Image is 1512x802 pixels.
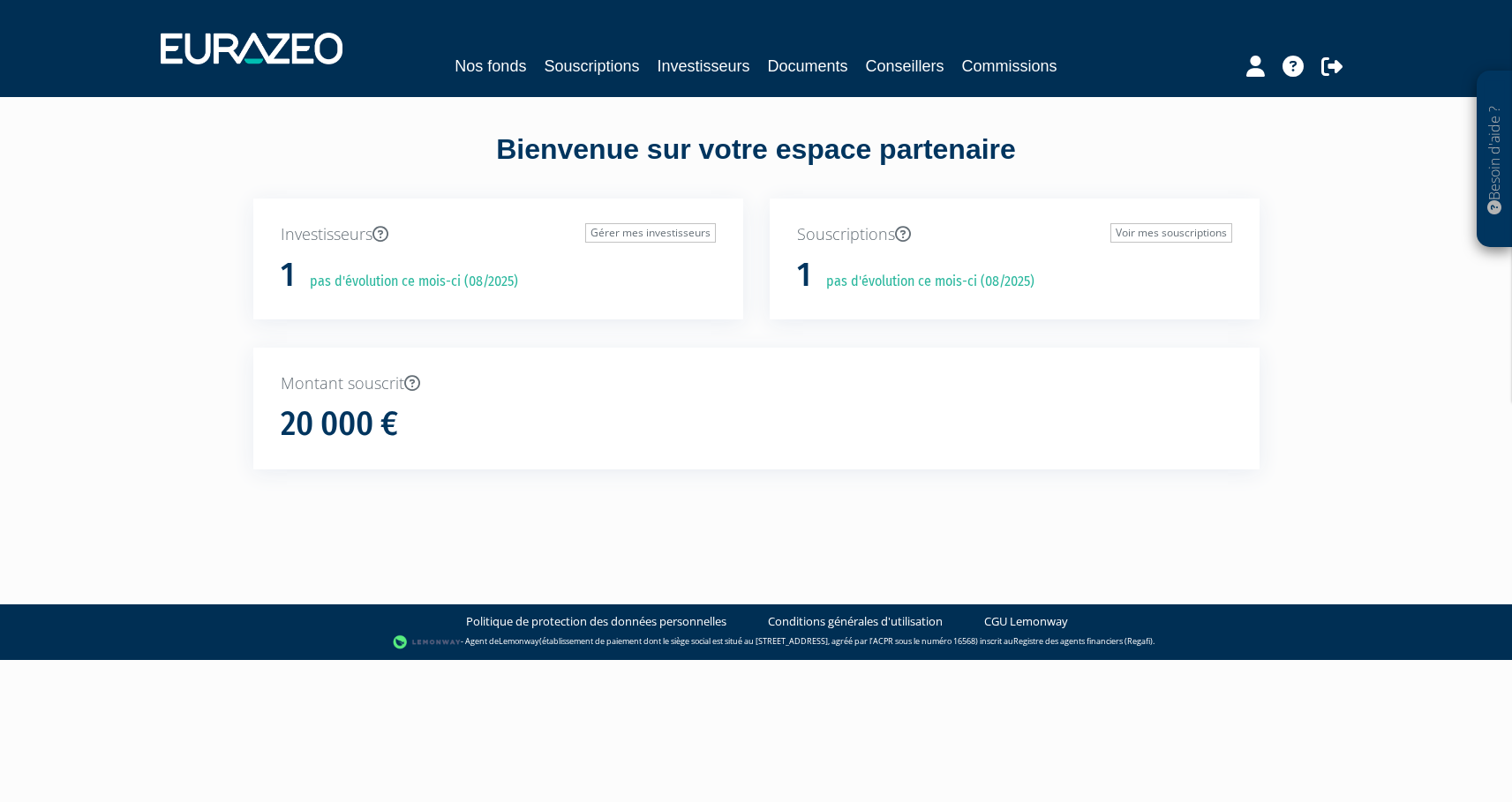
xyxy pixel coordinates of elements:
img: logo-lemonway.png [393,633,461,651]
h1: 1 [797,257,811,294]
img: 1732889491-logotype_eurazeo_blanc_rvb.png [161,33,342,64]
a: Nos fonds [455,54,526,79]
p: Besoin d'aide ? [1485,80,1505,239]
div: - Agent de (établissement de paiement dont le siège social est situé au [STREET_ADDRESS], agréé p... [18,633,1494,651]
p: Montant souscrit [281,372,1232,395]
a: Commissions [962,54,1057,79]
a: Lemonway [499,635,539,647]
a: Voir mes souscriptions [1110,223,1232,243]
div: Bienvenue sur votre espace partenaire [240,130,1273,199]
a: CGU Lemonway [984,613,1068,630]
h1: 20 000 € [281,406,398,443]
a: Conseillers [866,54,944,79]
p: Investisseurs [281,223,716,246]
a: Registre des agents financiers (Regafi) [1013,635,1153,647]
a: Investisseurs [657,54,749,79]
a: Politique de protection des données personnelles [466,613,726,630]
p: Souscriptions [797,223,1232,246]
p: pas d'évolution ce mois-ci (08/2025) [297,272,518,292]
a: Gérer mes investisseurs [585,223,716,243]
a: Documents [768,54,848,79]
a: Conditions générales d'utilisation [768,613,943,630]
h1: 1 [281,257,295,294]
a: Souscriptions [544,54,639,79]
p: pas d'évolution ce mois-ci (08/2025) [814,272,1034,292]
